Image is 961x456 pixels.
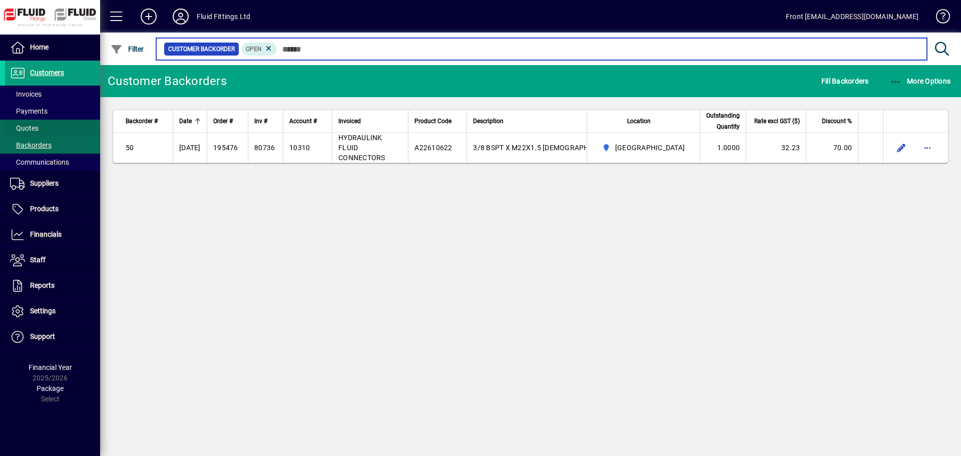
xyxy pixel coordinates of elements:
[289,116,317,127] span: Account #
[5,154,100,171] a: Communications
[179,116,201,127] div: Date
[108,40,147,58] button: Filter
[111,45,144,53] span: Filter
[133,8,165,26] button: Add
[5,197,100,222] a: Products
[10,141,52,149] span: Backorders
[254,116,267,127] span: Inv #
[30,179,59,187] span: Suppliers
[615,143,685,153] span: [GEOGRAPHIC_DATA]
[338,116,361,127] span: Invoiced
[786,9,918,25] div: Front [EMAIL_ADDRESS][DOMAIN_NAME]
[30,230,62,238] span: Financials
[473,116,581,127] div: Description
[893,140,909,156] button: Edit
[5,86,100,103] a: Invoices
[5,35,100,60] a: Home
[30,307,56,315] span: Settings
[108,73,227,89] div: Customer Backorders
[806,133,858,163] td: 70.00
[254,144,275,152] span: 80736
[5,103,100,120] a: Payments
[414,144,452,152] span: A22610622
[10,158,69,166] span: Communications
[168,44,235,54] span: Customer Backorder
[5,273,100,298] a: Reports
[473,116,504,127] span: Description
[746,133,806,163] td: 32.23
[126,116,158,127] span: Backorder #
[5,171,100,196] a: Suppliers
[30,256,46,264] span: Staff
[173,133,207,163] td: [DATE]
[338,134,385,162] span: HYDRAULINK FLUID CONNECTORS
[179,116,192,127] span: Date
[5,324,100,349] a: Support
[254,116,277,127] div: Inv #
[822,116,852,127] span: Discount %
[338,116,402,127] div: Invoiced
[5,299,100,324] a: Settings
[29,363,72,371] span: Financial Year
[213,116,242,127] div: Order #
[5,248,100,273] a: Staff
[593,116,694,127] div: Location
[414,116,460,127] div: Product Code
[5,222,100,247] a: Financials
[5,137,100,154] a: Backorders
[126,116,167,127] div: Backorder #
[473,144,648,152] span: 3/8 BSPT X M22X1.5 [DEMOGRAPHIC_DATA] STUD AD
[10,124,39,132] span: Quotes
[887,72,953,90] button: More Options
[819,72,871,90] button: Fill Backorders
[706,110,740,132] span: Outstanding Quantity
[30,69,64,77] span: Customers
[10,107,48,115] span: Payments
[821,73,869,89] span: Fill Backorders
[213,144,238,152] span: 195476
[30,281,55,289] span: Reports
[213,116,233,127] span: Order #
[289,116,326,127] div: Account #
[627,116,651,127] span: Location
[414,116,451,127] span: Product Code
[30,332,55,340] span: Support
[5,120,100,137] a: Quotes
[126,144,134,152] span: 50
[754,116,800,127] span: Rate excl GST ($)
[30,43,49,51] span: Home
[165,8,197,26] button: Profile
[289,144,310,152] span: 10310
[30,205,59,213] span: Products
[890,77,951,85] span: More Options
[37,384,64,392] span: Package
[246,46,262,53] span: Open
[197,9,250,25] div: Fluid Fittings Ltd
[928,2,948,35] a: Knowledge Base
[10,90,42,98] span: Invoices
[700,133,746,163] td: 1.0000
[242,43,277,56] mat-chip: Completion Status: Open
[598,142,689,154] span: AUCKLAND
[919,140,935,156] button: More options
